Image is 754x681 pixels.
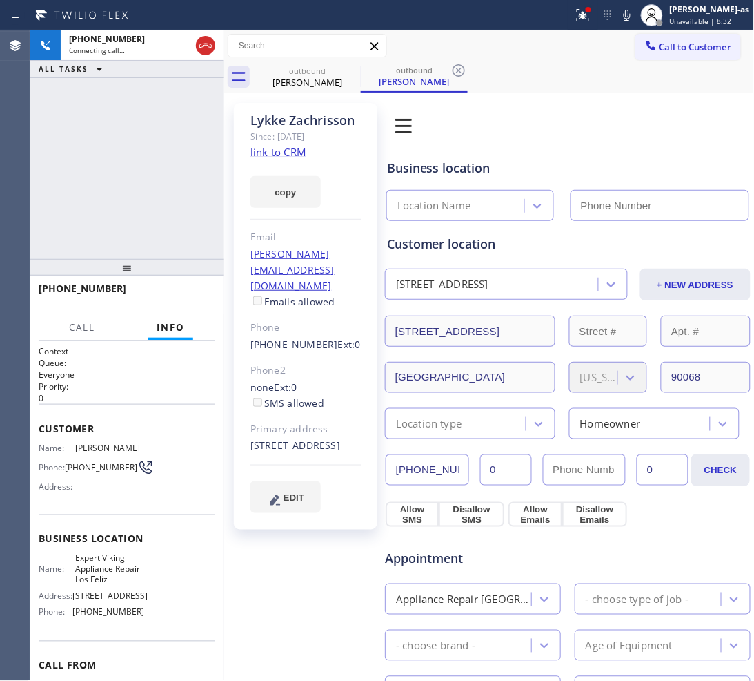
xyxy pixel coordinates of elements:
[255,76,359,88] div: [PERSON_NAME]
[691,454,750,486] button: CHECK
[69,321,95,334] span: Call
[253,398,262,407] input: SMS allowed
[586,637,673,653] div: Age of Equipment
[65,462,137,472] span: [PHONE_NUMBER]
[670,17,732,26] span: Unavailable | 8:32
[250,421,361,437] div: Primary address
[397,198,471,214] div: Location Name
[385,362,555,393] input: City
[39,369,215,381] p: Everyone
[562,502,626,527] button: Disallow Emails
[148,314,193,341] button: Info
[250,128,361,144] div: Since: [DATE]
[439,502,504,527] button: Disallow SMS
[250,396,324,410] label: SMS allowed
[480,454,532,486] input: Ext.
[250,145,306,159] a: link to CRM
[30,61,116,77] button: ALL TASKS
[250,113,361,128] div: Lykke Zachrisson
[250,481,321,513] button: EDIT
[39,443,75,453] span: Name:
[39,282,126,295] span: [PHONE_NUMBER]
[635,34,741,60] button: Call to Customer
[275,381,297,394] span: Ext: 0
[384,106,423,145] img: 0z2ufo+1LK1lpbjt5drc1XD0bnnlpun5fRe3jBXTlaPqG+JvTQggABAgRuCwj6M7qMMI5mZPQW9JGuOgECBAj8BAT92W+QEcb...
[250,338,338,351] a: [PHONE_NUMBER]
[250,229,361,245] div: Email
[569,316,647,347] input: Street #
[396,637,475,653] div: - choose brand -
[157,321,185,334] span: Info
[386,454,469,486] input: Phone Number
[39,591,72,602] span: Address:
[387,235,748,253] div: Customer location
[250,363,361,378] div: Phone2
[617,6,637,25] button: Mute
[39,357,215,369] h2: Queue:
[508,502,563,527] button: Allow Emails
[69,46,125,55] span: Connecting call…
[250,176,321,208] button: copy
[39,481,75,492] span: Address:
[250,320,361,336] div: Phone
[72,591,148,602] span: [STREET_ADDRESS]
[580,416,641,432] div: Homeowner
[196,36,215,55] button: Hang up
[396,416,462,432] div: Location type
[250,295,335,308] label: Emails allowed
[670,3,750,15] div: [PERSON_NAME]-as
[640,269,751,300] button: + NEW ADDRESS
[362,65,466,75] div: outbound
[385,550,505,568] span: Appointment
[362,61,466,91] div: Lykke Zachrisson
[385,316,555,347] input: Address
[39,381,215,392] h2: Priority:
[39,564,75,575] span: Name:
[61,314,103,341] button: Call
[396,277,488,293] div: [STREET_ADDRESS]
[72,607,145,617] span: [PHONE_NUMBER]
[39,422,215,435] span: Customer
[39,533,215,546] span: Business location
[69,33,145,45] span: [PHONE_NUMBER]
[253,296,262,305] input: Emails allowed
[250,438,361,454] div: [STREET_ADDRESS]
[39,345,215,357] h1: Context
[661,316,750,347] input: Apt. #
[338,338,361,351] span: Ext: 0
[75,443,144,453] span: [PERSON_NAME]
[75,553,144,585] span: Expert Viking Appliance Repair Los Feliz
[284,492,304,503] span: EDIT
[255,66,359,76] div: outbound
[255,61,359,93] div: Lykke Zachrisson
[387,159,748,178] div: Business location
[362,75,466,88] div: [PERSON_NAME]
[386,502,439,527] button: Allow SMS
[228,35,386,57] input: Search
[39,659,215,672] span: Call From
[39,607,72,617] span: Phone:
[39,392,215,404] p: 0
[659,41,732,53] span: Call to Customer
[586,591,688,607] div: - choose type of job -
[543,454,626,486] input: Phone Number 2
[39,64,88,74] span: ALL TASKS
[250,380,361,412] div: none
[661,362,750,393] input: ZIP
[250,247,335,292] a: [PERSON_NAME][EMAIL_ADDRESS][DOMAIN_NAME]
[571,190,749,221] input: Phone Number
[396,591,533,607] div: Appliance Repair [GEOGRAPHIC_DATA]
[637,454,688,486] input: Ext. 2
[39,462,65,472] span: Phone:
